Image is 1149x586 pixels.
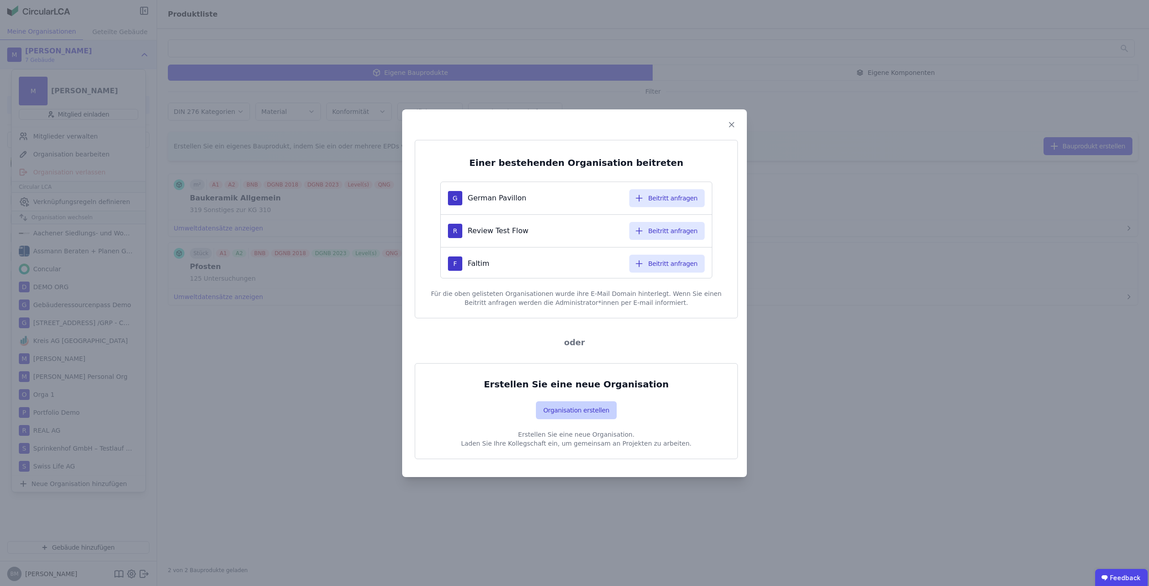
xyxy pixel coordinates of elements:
[536,401,616,419] button: Organisation erstellen
[448,191,462,205] div: G
[408,336,741,349] div: oder
[426,419,727,448] p: Erstellen Sie eine neue Organisation. Laden Sie Ihre Kollegschaft ein, um gemeinsam an Projekten ...
[468,193,622,204] div: German Pavillon
[629,189,705,207] button: Beitritt anfragen
[448,224,462,238] div: R
[468,258,622,269] div: Faltim
[426,156,727,169] div: Einer bestehenden Organisation beitreten
[629,222,705,240] button: Beitritt anfragen
[426,378,727,391] div: Erstellen Sie eine neue Organisation
[448,256,462,271] div: F
[629,255,705,273] button: Beitritt anfragen
[426,278,727,307] div: Für die oben gelisteten Organisationen wurde ihre E-Mail Domain hinterlegt. Wenn Sie einen Beitri...
[468,226,622,236] div: Review Test Flow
